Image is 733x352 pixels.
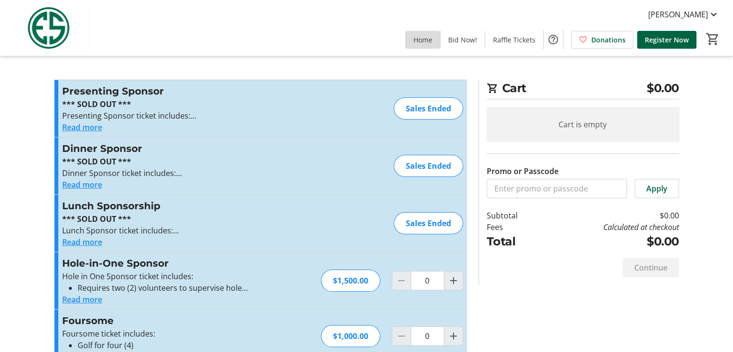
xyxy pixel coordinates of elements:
[62,225,273,236] p: Lunch Sponsor ticket includes:
[62,236,102,248] button: Read more
[493,35,535,45] span: Raffle Tickets
[321,270,380,292] div: $1,500.00
[62,328,273,339] p: Foursome ticket includes:
[62,199,273,213] h3: Lunch Sponsorship
[487,80,679,99] h2: Cart
[411,326,444,346] input: Foursome Quantity
[444,327,463,345] button: Increment by one
[645,35,689,45] span: Register Now
[648,9,708,20] span: [PERSON_NAME]
[487,179,627,198] input: Enter promo or passcode
[647,80,679,97] span: $0.00
[62,294,102,305] button: Read more
[542,210,679,221] td: $0.00
[640,7,727,22] button: [PERSON_NAME]
[62,256,273,271] h3: Hole-in-One Sponsor
[487,165,559,177] label: Promo or Passcode
[62,141,273,156] h3: Dinner Sponsor
[440,31,485,49] a: Bid Now!
[62,122,102,133] button: Read more
[394,155,463,177] div: Sales Ended
[542,221,679,233] td: Calculated at checkout
[406,31,440,49] a: Home
[637,31,696,49] a: Register Now
[394,212,463,234] div: Sales Ended
[542,233,679,250] td: $0.00
[591,35,626,45] span: Donations
[487,107,679,142] div: Cart is empty
[635,179,679,198] button: Apply
[62,110,273,122] p: Presenting Sponsor ticket includes:
[62,167,273,179] p: Dinner Sponsor ticket includes:
[487,210,543,221] td: Subtotal
[394,97,463,120] div: Sales Ended
[78,339,273,351] li: Golf for four (4)
[321,325,380,347] div: $1,000.00
[544,30,563,49] button: Help
[485,31,543,49] a: Raffle Tickets
[444,271,463,290] button: Increment by one
[62,313,273,328] h3: Foursome
[62,179,102,190] button: Read more
[704,30,721,48] button: Cart
[413,35,432,45] span: Home
[487,221,543,233] td: Fees
[62,84,273,98] h3: Presenting Sponsor
[646,183,667,194] span: Apply
[62,271,273,282] p: Hole in One Sponsor ticket includes:
[448,35,477,45] span: Bid Now!
[78,282,273,294] li: Requires two (2) volunteers to supervise hole
[487,233,543,250] td: Total
[571,31,633,49] a: Donations
[411,271,444,290] input: Hole-in-One Sponsor Quantity
[6,4,92,52] img: Evans Scholars Foundation's Logo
